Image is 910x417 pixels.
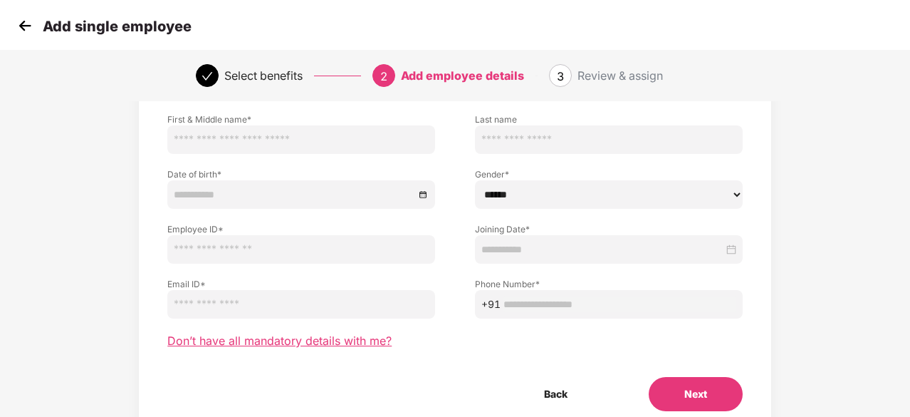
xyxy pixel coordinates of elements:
[167,113,435,125] label: First & Middle name
[475,278,743,290] label: Phone Number
[167,278,435,290] label: Email ID
[167,168,435,180] label: Date of birth
[380,69,387,83] span: 2
[557,69,564,83] span: 3
[167,334,392,349] span: Don’t have all mandatory details with me?
[202,71,213,82] span: check
[43,18,192,35] p: Add single employee
[167,223,435,235] label: Employee ID
[475,223,743,235] label: Joining Date
[224,64,303,87] div: Select benefits
[508,377,603,411] button: Back
[14,15,36,36] img: svg+xml;base64,PHN2ZyB4bWxucz0iaHR0cDovL3d3dy53My5vcmcvMjAwMC9zdmciIHdpZHRoPSIzMCIgaGVpZ2h0PSIzMC...
[475,113,743,125] label: Last name
[649,377,743,411] button: Next
[481,297,501,312] span: +91
[401,64,524,87] div: Add employee details
[577,64,663,87] div: Review & assign
[475,168,743,180] label: Gender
